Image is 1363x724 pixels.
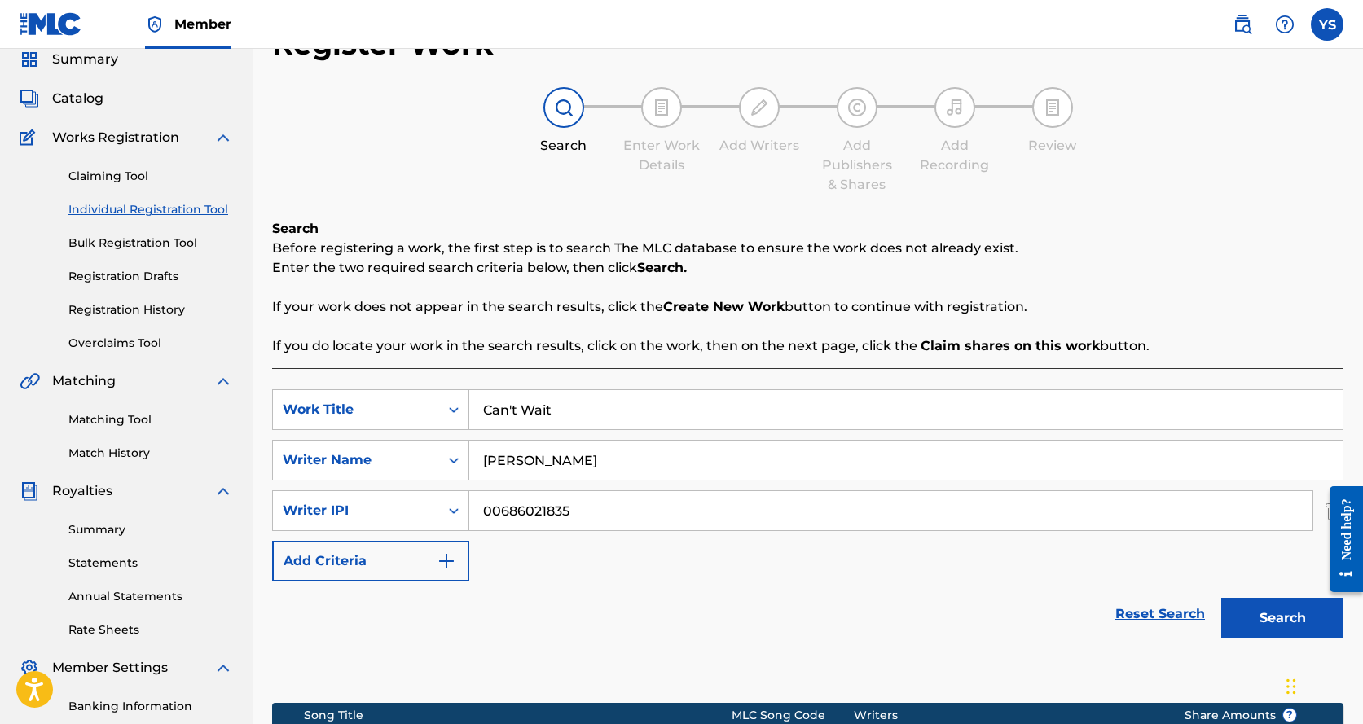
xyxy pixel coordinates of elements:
[213,128,233,147] img: expand
[272,258,1343,278] p: Enter the two required search criteria below, then click
[1233,15,1252,34] img: search
[52,50,118,69] span: Summary
[283,501,429,520] div: Writer IPI
[272,336,1343,356] p: If you do locate your work in the search results, click on the work, then on the next page, click...
[68,235,233,252] a: Bulk Registration Tool
[20,481,39,501] img: Royalties
[68,201,233,218] a: Individual Registration Tool
[52,128,179,147] span: Works Registration
[652,98,671,117] img: step indicator icon for Enter Work Details
[20,89,103,108] a: CatalogCatalog
[68,445,233,462] a: Match History
[1268,8,1301,41] div: Help
[272,221,319,236] b: Search
[213,658,233,678] img: expand
[213,371,233,391] img: expand
[20,89,39,108] img: Catalog
[20,371,40,391] img: Matching
[554,98,574,117] img: step indicator icon for Search
[272,389,1343,647] form: Search Form
[621,136,702,175] div: Enter Work Details
[68,621,233,638] a: Rate Sheets
[663,299,785,314] strong: Create New Work
[68,555,233,572] a: Statements
[304,707,732,724] div: Song Title
[283,400,429,419] div: Work Title
[816,136,898,195] div: Add Publishers & Shares
[637,260,687,275] strong: Search.
[272,239,1343,258] p: Before registering a work, the first step is to search The MLC database to ensure the work does n...
[1275,15,1295,34] img: help
[52,481,112,501] span: Royalties
[20,658,39,678] img: Member Settings
[732,707,854,724] div: MLC Song Code
[52,371,116,391] span: Matching
[719,136,800,156] div: Add Writers
[854,707,1159,724] div: Writers
[20,12,82,36] img: MLC Logo
[1221,598,1343,638] button: Search
[68,268,233,285] a: Registration Drafts
[523,136,605,156] div: Search
[52,89,103,108] span: Catalog
[68,301,233,318] a: Registration History
[68,335,233,352] a: Overclaims Tool
[68,588,233,605] a: Annual Statements
[20,50,39,69] img: Summary
[1107,596,1213,632] a: Reset Search
[52,658,168,678] span: Member Settings
[68,411,233,428] a: Matching Tool
[437,551,456,571] img: 9d2ae6d4665cec9f34b9.svg
[283,450,429,470] div: Writer Name
[1043,98,1062,117] img: step indicator icon for Review
[1286,662,1296,711] div: Drag
[213,481,233,501] img: expand
[945,98,965,117] img: step indicator icon for Add Recording
[20,50,118,69] a: SummarySummary
[1012,136,1093,156] div: Review
[1282,646,1363,724] iframe: Chat Widget
[68,698,233,715] a: Banking Information
[68,521,233,538] a: Summary
[921,338,1100,353] strong: Claim shares on this work
[174,15,231,33] span: Member
[272,541,469,581] button: Add Criteria
[272,297,1343,317] p: If your work does not appear in the search results, click the button to continue with registration.
[1317,474,1363,605] iframe: Resource Center
[1311,8,1343,41] div: User Menu
[750,98,769,117] img: step indicator icon for Add Writers
[145,15,165,34] img: Top Rightsholder
[1185,707,1297,724] span: Share Amounts
[847,98,867,117] img: step indicator icon for Add Publishers & Shares
[68,168,233,185] a: Claiming Tool
[20,128,41,147] img: Works Registration
[1226,8,1259,41] a: Public Search
[914,136,996,175] div: Add Recording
